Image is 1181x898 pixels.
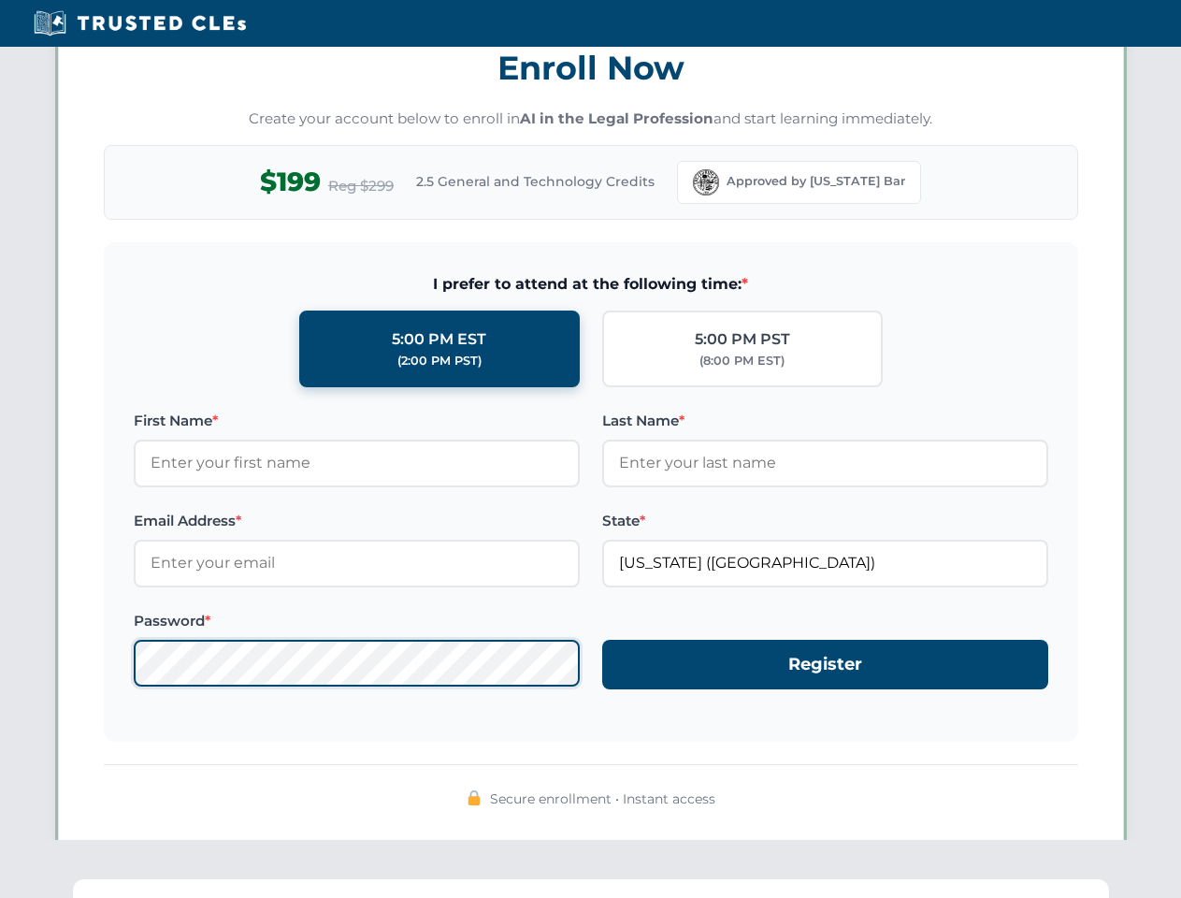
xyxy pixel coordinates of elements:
[727,172,905,191] span: Approved by [US_STATE] Bar
[693,169,719,196] img: Florida Bar
[134,510,580,532] label: Email Address
[490,789,715,809] span: Secure enrollment • Instant access
[602,540,1048,587] input: Florida (FL)
[260,161,321,203] span: $199
[134,440,580,486] input: Enter your first name
[134,610,580,632] label: Password
[602,510,1048,532] label: State
[328,175,394,197] span: Reg $299
[602,640,1048,689] button: Register
[467,790,482,805] img: 🔒
[134,540,580,587] input: Enter your email
[392,327,486,352] div: 5:00 PM EST
[134,272,1048,297] span: I prefer to attend at the following time:
[28,9,252,37] img: Trusted CLEs
[602,410,1048,432] label: Last Name
[397,352,482,370] div: (2:00 PM PST)
[520,109,713,127] strong: AI in the Legal Profession
[602,440,1048,486] input: Enter your last name
[699,352,785,370] div: (8:00 PM EST)
[134,410,580,432] label: First Name
[104,109,1078,130] p: Create your account below to enroll in and start learning immediately.
[104,38,1078,97] h3: Enroll Now
[695,327,790,352] div: 5:00 PM PST
[416,171,655,192] span: 2.5 General and Technology Credits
